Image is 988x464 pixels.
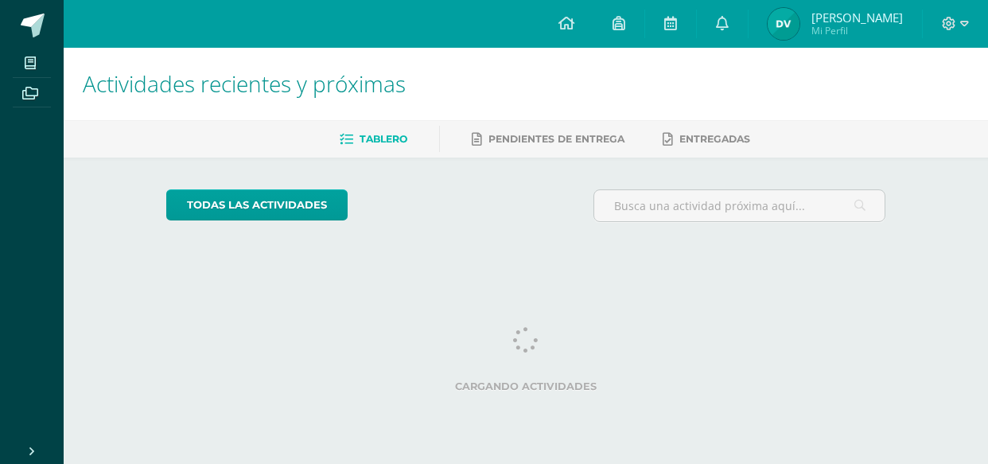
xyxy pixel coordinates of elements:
[340,127,407,152] a: Tablero
[768,8,799,40] img: 0370db648e8cf47cf9142de69652201e.png
[166,380,886,392] label: Cargando actividades
[811,10,903,25] span: [PERSON_NAME]
[166,189,348,220] a: todas las Actividades
[811,24,903,37] span: Mi Perfil
[472,127,624,152] a: Pendientes de entrega
[488,133,624,145] span: Pendientes de entrega
[679,133,750,145] span: Entregadas
[83,68,406,99] span: Actividades recientes y próximas
[594,190,885,221] input: Busca una actividad próxima aquí...
[360,133,407,145] span: Tablero
[663,127,750,152] a: Entregadas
